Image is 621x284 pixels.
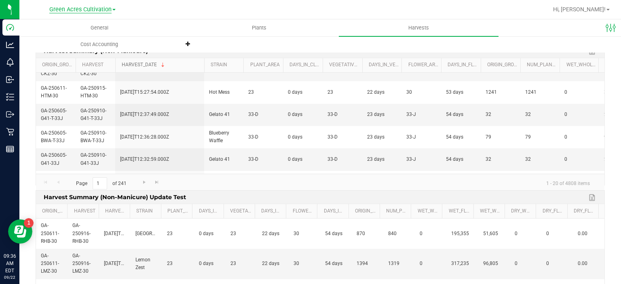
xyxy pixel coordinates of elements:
td: 0.00 [573,219,604,249]
td: 33-J [401,148,441,170]
td: 0 [560,171,599,193]
span: Plants [241,24,277,32]
td: 1319 [383,249,415,279]
td: GA-250910-BWA-33J [76,171,115,193]
iframe: Resource center [8,219,32,244]
td: 53 days [441,81,481,103]
td: 33-J [401,126,441,148]
span: Harvests [397,24,440,32]
td: GA-250915-HTM-30 [76,81,115,103]
td: 1394 [352,249,383,279]
span: Harvest Summary (Non-Manicure) Update Test [42,191,188,203]
td: Blueberry Waffle [204,171,244,193]
td: 23 [226,219,257,249]
td: 32 [520,148,560,170]
td: GA-250910-BWA-T-33J [76,126,115,148]
td: 82 [481,171,520,193]
input: 1 [93,177,107,190]
td: 23 [323,81,362,103]
td: 33-D [243,104,283,126]
td: Gelato 41 [204,104,244,126]
td: 195,355 [446,219,478,249]
td: 96,805 [478,249,510,279]
td: Lemon Zest [131,249,162,279]
td: 23 [243,81,283,103]
td: 22 days [257,219,289,249]
td: Hot Mess [204,81,244,103]
a: Origin_Group [42,62,72,68]
td: 33-D [323,104,362,126]
td: 54 days [441,104,481,126]
a: Dry_Whole_Weight [511,208,533,215]
td: 23 [162,219,194,249]
td: 0 [510,219,541,249]
td: 0.00 [573,249,604,279]
a: Export to Excel [587,192,599,203]
td: [DATE]T12:32:59.000Z [115,148,204,170]
a: Go to the next page [138,177,150,188]
td: 30 [289,249,320,279]
td: 0 days [283,126,323,148]
td: GA-250611-HTM-30 [36,81,76,103]
td: 317,235 [446,249,478,279]
td: Blueberry Waffle [204,126,244,148]
a: Wet_Whole_Weight [566,62,596,68]
span: Green Acres Cultivation [49,6,112,13]
td: 0 days [194,219,226,249]
a: Days_in_Flowering [324,208,346,215]
a: General [19,19,179,36]
a: Strain [211,62,241,68]
td: 33-D [243,148,283,170]
inline-svg: Inbound [6,76,14,84]
inline-svg: Retail [6,128,14,136]
td: 79 [520,126,560,148]
td: 22 days [362,81,402,103]
inline-svg: Reports [6,145,14,153]
td: 0 days [283,81,323,103]
td: 33-D [323,171,362,193]
td: 33-J [401,171,441,193]
a: Harvest_Date [122,62,201,68]
td: 33-D [323,126,362,148]
td: 54 days [441,148,481,170]
a: Go to the last page [151,177,163,188]
a: Vegetative_Area [329,62,359,68]
p: 09/22 [4,274,16,280]
td: 33-D [243,126,283,148]
td: 0 [560,81,599,103]
a: Harvests [339,19,498,36]
inline-svg: Dashboard [6,23,14,32]
a: Harvest [74,208,96,215]
a: Days_in_Cloning [199,208,221,215]
a: Wet_Flower_Weight [449,208,471,215]
td: 33-D [243,171,283,193]
inline-svg: Monitoring [6,58,14,66]
td: GA-250611-RHB-30 [36,219,68,249]
td: Gelato 41 [204,148,244,170]
a: Dry_Flower_Weight [543,208,564,215]
a: Wet_Waste_Weight [480,208,502,215]
td: 23 days [362,148,402,170]
p: 09:36 AM EDT [4,252,16,274]
a: Num_Plants [527,62,557,68]
td: 32 [481,148,520,170]
a: Dry_Flower_by_Plant [574,208,596,215]
td: 0 days [283,171,323,193]
td: 0 days [194,249,226,279]
a: Plants [179,19,339,36]
td: 1241 [481,81,520,103]
td: 0 [415,249,446,279]
a: Vegetative_Area [230,208,252,215]
td: 32 [520,104,560,126]
td: 23 days [362,171,402,193]
a: Origin_Group_Num_Plants [355,208,377,215]
td: 0 days [283,104,323,126]
td: 79 [481,126,520,148]
td: 23 days [362,104,402,126]
td: 840 [383,219,415,249]
span: 1 - 20 of 4808 items [540,177,596,189]
inline-svg: Inventory [6,93,14,101]
td: [DATE]T16:33:45.000Z [99,219,131,249]
a: Origin_Group [42,208,64,215]
a: Plant_Area [167,208,189,215]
